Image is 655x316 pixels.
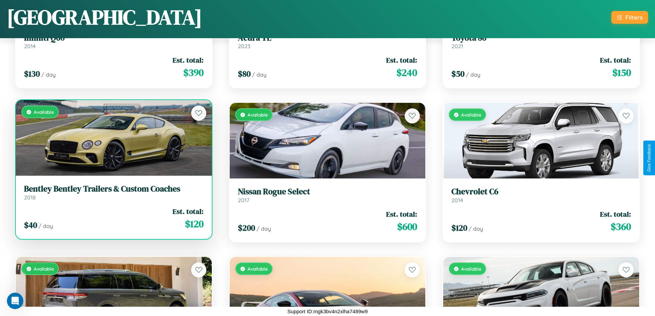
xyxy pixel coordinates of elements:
[248,266,268,272] span: Available
[612,66,631,79] span: $ 150
[451,68,465,79] span: $ 50
[238,187,417,197] h3: Nissan Rogue Select
[39,222,53,229] span: / day
[600,209,631,219] span: Est. total:
[24,194,36,201] span: 2018
[461,112,481,118] span: Available
[451,187,631,197] h3: Chevrolet C6
[256,225,271,232] span: / day
[397,220,417,233] span: $ 600
[24,184,204,194] h3: Bentley Bentley Trailers & Custom Coaches
[24,219,37,231] span: $ 40
[34,109,54,115] span: Available
[611,11,648,24] button: Filters
[238,43,250,50] span: 2023
[451,197,463,204] span: 2014
[386,209,417,219] span: Est. total:
[600,55,631,65] span: Est. total:
[24,33,204,50] a: Infiniti Q602014
[287,307,368,316] p: Support ID: mgk3bv4n2xlha7489w9
[451,43,463,50] span: 2021
[466,71,480,78] span: / day
[238,33,417,50] a: Acura TL2023
[173,55,204,65] span: Est. total:
[7,293,23,309] iframe: Intercom live chat
[647,144,652,172] div: Give Feedback
[451,33,631,50] a: Toyota 862021
[34,266,54,272] span: Available
[451,222,467,233] span: $ 120
[238,197,249,204] span: 2017
[461,266,481,272] span: Available
[611,220,631,233] span: $ 360
[173,206,204,216] span: Est. total:
[41,71,56,78] span: / day
[469,225,483,232] span: / day
[185,217,204,231] span: $ 120
[7,3,202,31] h1: [GEOGRAPHIC_DATA]
[24,43,36,50] span: 2014
[238,68,251,79] span: $ 80
[248,112,268,118] span: Available
[451,187,631,204] a: Chevrolet C62014
[238,187,417,204] a: Nissan Rogue Select2017
[24,184,204,201] a: Bentley Bentley Trailers & Custom Coaches2018
[183,66,204,79] span: $ 390
[396,66,417,79] span: $ 240
[386,55,417,65] span: Est. total:
[625,14,643,21] div: Filters
[238,222,255,233] span: $ 200
[24,68,40,79] span: $ 130
[252,71,266,78] span: / day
